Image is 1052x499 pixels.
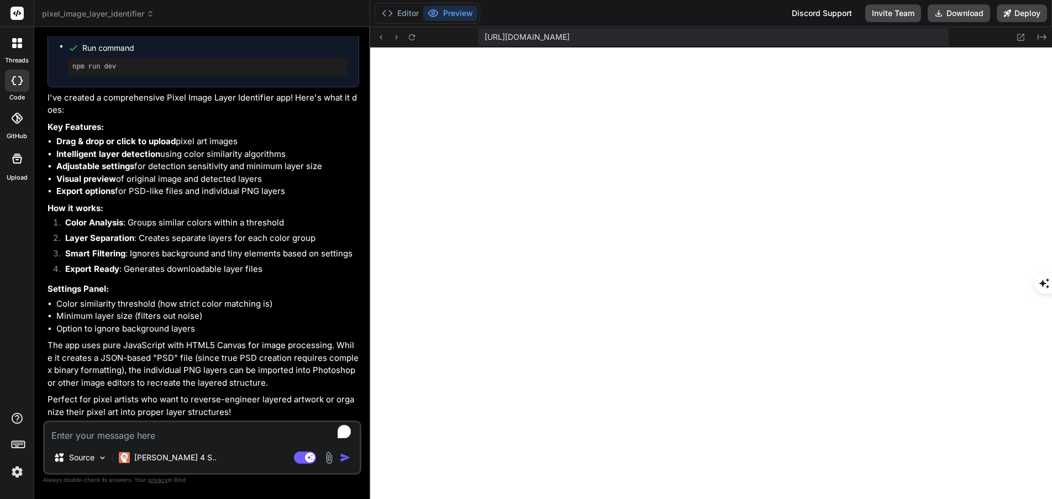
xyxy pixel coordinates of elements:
[56,136,176,146] strong: Drag & drop or click to upload
[997,4,1047,22] button: Deploy
[323,451,335,464] img: attachment
[56,217,359,232] li: : Groups similar colors within a threshold
[370,48,1052,499] iframe: Preview
[65,248,125,259] strong: Smart Filtering
[56,135,359,148] li: pixel art images
[65,264,119,274] strong: Export Ready
[65,233,134,243] strong: Layer Separation
[56,160,359,173] li: for detection sensitivity and minimum layer size
[56,173,359,186] li: of original image and detected layers
[7,173,28,182] label: Upload
[82,43,348,54] span: Run command
[5,56,29,65] label: threads
[65,217,123,228] strong: Color Analysis
[48,122,104,132] strong: Key Features:
[98,453,107,463] img: Pick Models
[56,298,359,311] li: Color similarity threshold (how strict color matching is)
[119,452,130,463] img: Claude 4 Sonnet
[148,476,168,483] span: privacy
[56,174,116,184] strong: Visual preview
[785,4,859,22] div: Discord Support
[48,283,109,294] strong: Settings Panel:
[48,92,359,117] p: I've created a comprehensive Pixel Image Layer Identifier app! Here's what it does:
[48,339,359,389] p: The app uses pure JavaScript with HTML5 Canvas for image processing. While it creates a JSON-base...
[48,203,103,213] strong: How it works:
[56,161,134,171] strong: Adjustable settings
[42,8,154,19] span: pixel_image_layer_identifier
[56,185,359,198] li: for PSD-like files and individual PNG layers
[423,6,477,21] button: Preview
[56,148,359,161] li: using color similarity algorithms
[72,62,343,71] pre: npm run dev
[928,4,990,22] button: Download
[45,422,360,442] textarea: To enrich screen reader interactions, please activate Accessibility in Grammarly extension settings
[56,149,160,159] strong: Intelligent layer detection
[56,263,359,279] li: : Generates downloadable layer files
[56,310,359,323] li: Minimum layer size (filters out noise)
[340,452,351,463] img: icon
[48,393,359,418] p: Perfect for pixel artists who want to reverse-engineer layered artwork or organize their pixel ar...
[56,323,359,335] li: Option to ignore background layers
[865,4,921,22] button: Invite Team
[56,248,359,263] li: : Ignores background and tiny elements based on settings
[9,93,25,102] label: code
[69,452,94,463] p: Source
[377,6,423,21] button: Editor
[7,132,27,141] label: GitHub
[8,463,27,481] img: settings
[56,186,115,196] strong: Export options
[56,232,359,248] li: : Creates separate layers for each color group
[485,31,570,43] span: [URL][DOMAIN_NAME]
[134,452,217,463] p: [PERSON_NAME] 4 S..
[43,475,361,485] p: Always double-check its answers. Your in Bind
